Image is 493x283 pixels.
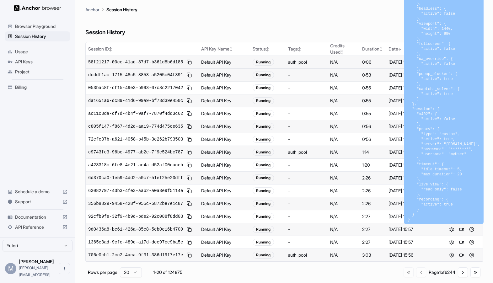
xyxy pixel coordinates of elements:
[15,59,67,65] span: API Keys
[389,239,438,245] div: [DATE] 15:57
[253,97,274,104] div: Running
[152,269,183,275] div: 1-20 of 124875
[88,213,183,220] span: 92cfb9fe-32f9-4b9d-bde2-92c088f8dd03
[199,146,250,159] td: Default API Key
[201,46,248,52] div: API Key Name
[362,226,383,232] div: 2:27
[253,213,274,220] div: Running
[330,239,357,245] div: N/A
[389,149,438,155] div: [DATE] 15:58
[362,188,383,194] div: 2:26
[330,226,357,232] div: N/A
[288,149,307,155] div: auth_pool
[362,59,383,65] div: 0:06
[253,252,274,259] div: Running
[379,47,383,51] span: ↕
[330,162,357,168] div: N/A
[362,85,383,91] div: 0:55
[253,72,274,78] div: Running
[253,187,274,194] div: Running
[5,222,70,232] div: API Reference
[5,67,70,77] div: Project
[85,6,99,13] p: Anchor
[288,110,325,117] div: -
[88,252,183,258] span: 706e0cb1-2cc2-4aca-9f31-386d19f7e17e
[362,123,383,130] div: 0:56
[88,149,183,155] span: c9743fc3-96be-4977-ab2e-7f9e524bc787
[362,72,383,78] div: 0:53
[109,47,112,51] span: ↕
[288,162,325,168] div: -
[253,239,274,246] div: Running
[389,123,438,130] div: [DATE] 15:59
[330,43,357,55] div: Credits Used
[330,188,357,194] div: N/A
[330,252,357,258] div: N/A
[199,197,250,210] td: Default API Key
[88,162,183,168] span: a423318c-6fe8-4e21-ac4a-d52af00eaceb
[288,239,325,245] div: -
[88,85,183,91] span: 053bac8f-cf15-49e3-b993-07c8c2217042
[362,162,383,168] div: 1:20
[199,133,250,146] td: Default API Key
[330,175,357,181] div: N/A
[199,210,250,223] td: Default API Key
[15,49,67,55] span: Usage
[389,252,438,258] div: [DATE] 15:56
[330,123,357,130] div: N/A
[199,82,250,94] td: Default API Key
[5,31,70,41] div: Session History
[288,226,325,232] div: -
[389,110,438,117] div: [DATE] 15:59
[362,213,383,220] div: 2:27
[330,213,357,220] div: N/A
[5,197,70,207] div: Support
[389,59,438,65] div: [DATE] 15:59
[330,72,357,78] div: N/A
[253,123,274,130] div: Running
[288,123,325,130] div: -
[5,47,70,57] div: Usage
[199,56,250,69] td: Default API Key
[253,110,274,117] div: Running
[298,47,301,51] span: ↕
[340,50,344,55] span: ↕
[199,120,250,133] td: Default API Key
[362,175,383,181] div: 2:26
[288,136,325,142] div: -
[389,136,438,142] div: [DATE] 15:59
[398,47,401,51] span: ↓
[288,213,325,220] div: -
[288,252,307,258] div: auth_pool
[362,200,383,207] div: 2:26
[266,47,269,51] span: ↕
[389,98,438,104] div: [DATE] 15:59
[330,98,357,104] div: N/A
[88,200,183,207] span: 356b8829-9458-428f-955c-5872be7e1c87
[199,69,250,82] td: Default API Key
[288,188,325,194] div: -
[330,59,357,65] div: N/A
[389,226,438,232] div: [DATE] 15:57
[19,259,54,264] span: Miki Pokryvailo
[15,23,67,29] span: Browser Playground
[85,6,137,13] nav: breadcrumb
[106,6,137,13] p: Session History
[288,200,325,207] div: -
[389,200,438,207] div: [DATE] 15:57
[389,72,438,78] div: [DATE] 15:59
[88,46,196,52] div: Session ID
[253,200,274,207] div: Running
[330,85,357,91] div: N/A
[362,252,383,258] div: 3:03
[288,175,325,181] div: -
[199,236,250,249] td: Default API Key
[199,172,250,184] td: Default API Key
[59,263,70,274] button: Open menu
[389,46,438,52] div: Date
[14,5,61,11] img: Anchor Logo
[5,21,70,31] div: Browser Playground
[88,239,183,245] span: 1365e3ad-9cfc-489d-a17d-dce97ce9ba5e
[88,59,183,65] span: 58f21217-00ce-41ad-87d7-b361d8b6d185
[253,162,274,168] div: Running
